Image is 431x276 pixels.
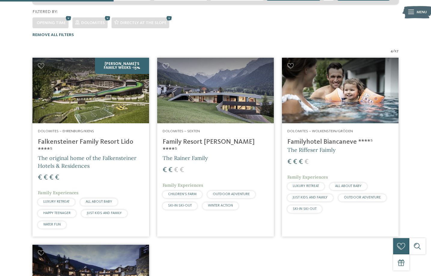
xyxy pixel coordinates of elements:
h4: Family Resort [PERSON_NAME] ****ˢ [163,138,268,154]
span: OUTDOOR ADVENTURE [213,192,250,196]
img: Family Resort Rainer ****ˢ [157,58,274,123]
span: € [299,158,303,166]
span: HAPPY TEENAGER [43,211,71,215]
span: Dolomites [81,21,105,25]
span: € [168,167,173,174]
h4: Falkensteiner Family Resort Lido ****ˢ [38,138,144,154]
span: Opening time [37,21,66,25]
span: € [49,174,53,181]
span: WATER FUN [43,223,61,226]
span: SKI-IN SKI-OUT [168,204,192,207]
span: The Rainer Family [163,155,208,161]
span: ALL ABOUT BABY [335,184,362,188]
span: 4 [390,48,393,54]
span: JUST KIDS AND FAMILY [293,196,328,199]
span: WINTER ACTION [208,204,233,207]
span: € [287,158,292,166]
span: € [163,167,167,174]
span: € [304,158,309,166]
span: Directly at the slope [120,21,167,25]
img: Looking for family hotels? Find the best ones here! [32,58,149,123]
span: € [38,174,42,181]
span: / [393,48,395,54]
span: JUST KIDS AND FAMILY [87,211,122,215]
span: € [293,158,297,166]
img: Looking for family hotels? Find the best ones here! [282,58,399,123]
span: Family Experiences [38,190,78,195]
span: Filtered by: [32,10,58,14]
a: Looking for family hotels? Find the best ones here! Dolomites – Wolkenstein/Gröden Familyhotel Bi... [282,58,399,237]
span: SKI-IN SKI-OUT [293,207,316,211]
span: Dolomites – Sexten [163,129,200,133]
span: Dolomites – Wolkenstein/Gröden [287,129,353,133]
h4: Familyhotel Biancaneve ****ˢ [287,138,393,146]
span: LUXURY RETREAT [43,200,69,204]
a: Looking for family hotels? Find the best ones here! Dolomites – Sexten Family Resort [PERSON_NAME... [157,58,274,237]
span: OUTDOOR ADVENTURE [344,196,381,199]
span: Family Experiences [163,182,203,188]
span: ALL ABOUT BABY [86,200,112,204]
a: Looking for family hotels? Find the best ones here! [PERSON_NAME]'s Family Weeks -15% Dolomites –... [32,58,149,237]
span: € [174,167,178,174]
span: 27 [395,48,399,54]
span: € [44,174,48,181]
span: € [180,167,184,174]
span: CHILDREN’S FARM [168,192,197,196]
span: The original home of the Falkensteiner Hotels & Residences [38,155,136,169]
span: LUXURY RETREAT [293,184,319,188]
span: The Riffeser Faimly [287,146,336,153]
span: Dolomites – Ehrenburg/Kiens [38,129,94,133]
span: € [55,174,59,181]
span: Family Experiences [287,174,328,180]
span: Remove all filters [32,33,74,37]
